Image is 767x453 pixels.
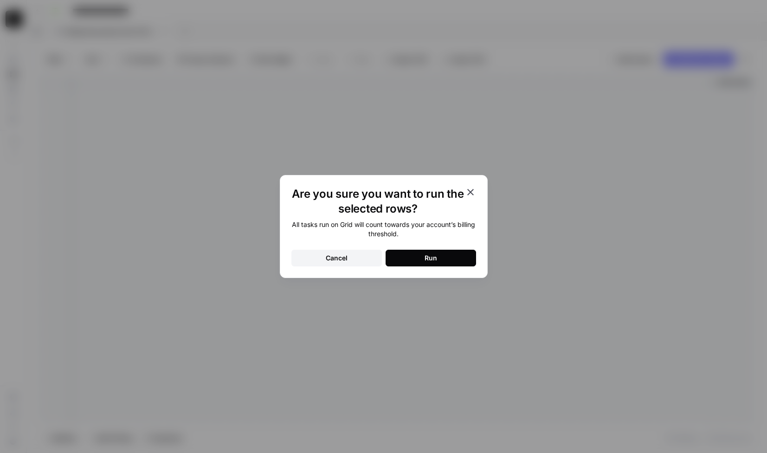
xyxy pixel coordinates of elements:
button: Cancel [291,250,382,266]
div: All tasks run on Grid will count towards your account’s billing threshold. [291,220,476,239]
h1: Are you sure you want to run the selected rows? [291,187,465,216]
div: Cancel [326,253,348,263]
button: Run [386,250,476,266]
div: Run [425,253,437,263]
